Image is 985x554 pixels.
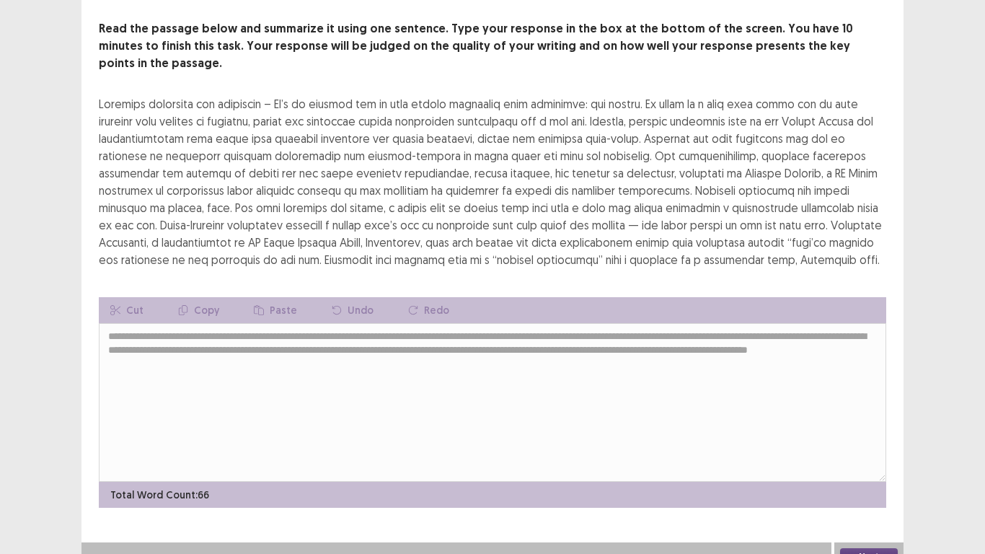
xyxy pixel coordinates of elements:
button: Redo [397,297,461,323]
div: Loremips dolorsita con adipiscin – El’s do eiusmod tem in utla etdolo magnaaliq enim adminimve: q... [99,95,886,268]
p: Read the passage below and summarize it using one sentence. Type your response in the box at the ... [99,20,886,72]
button: Undo [320,297,385,323]
button: Copy [167,297,231,323]
button: Paste [242,297,309,323]
p: Total Word Count: 66 [110,488,209,503]
button: Cut [99,297,155,323]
